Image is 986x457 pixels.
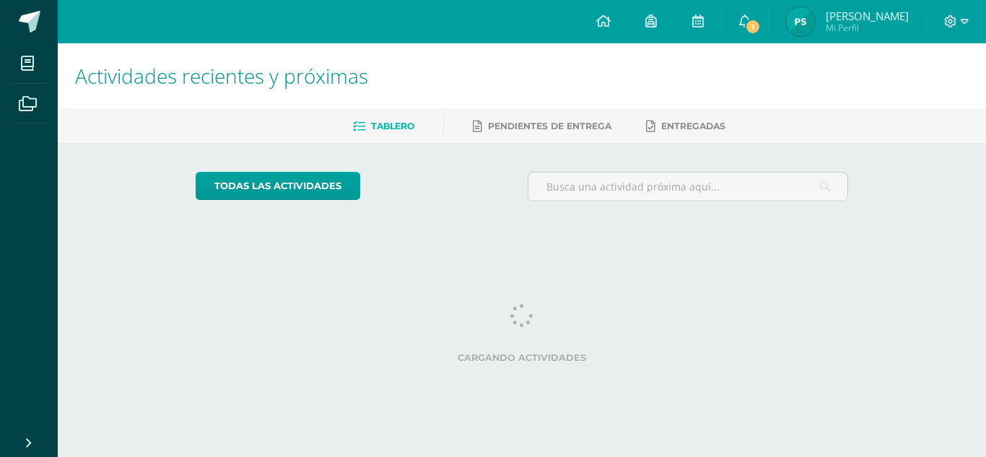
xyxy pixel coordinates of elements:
[745,19,761,35] span: 1
[196,172,360,200] a: todas las Actividades
[646,115,725,138] a: Entregadas
[196,352,849,363] label: Cargando actividades
[826,22,909,34] span: Mi Perfil
[528,173,848,201] input: Busca una actividad próxima aquí...
[473,115,611,138] a: Pendientes de entrega
[826,9,909,23] span: [PERSON_NAME]
[488,121,611,131] span: Pendientes de entrega
[786,7,815,36] img: 35b073a04f1a89aea06359b2cc02f5c8.png
[75,62,368,90] span: Actividades recientes y próximas
[661,121,725,131] span: Entregadas
[371,121,414,131] span: Tablero
[353,115,414,138] a: Tablero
